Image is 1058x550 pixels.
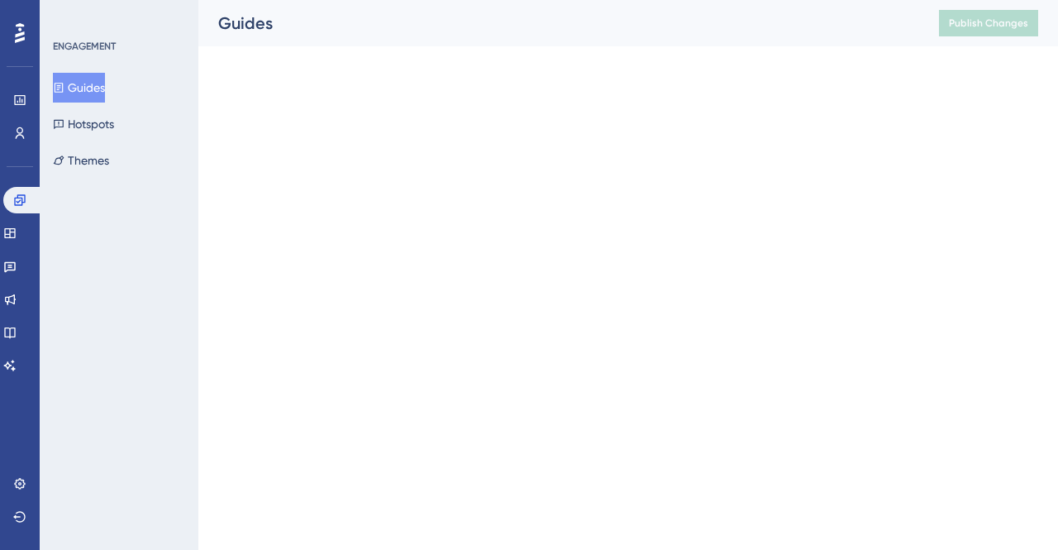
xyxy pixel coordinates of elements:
[949,17,1028,30] span: Publish Changes
[53,109,114,139] button: Hotspots
[53,146,109,175] button: Themes
[218,12,898,35] div: Guides
[939,10,1038,36] button: Publish Changes
[53,40,116,53] div: ENGAGEMENT
[53,73,105,103] button: Guides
